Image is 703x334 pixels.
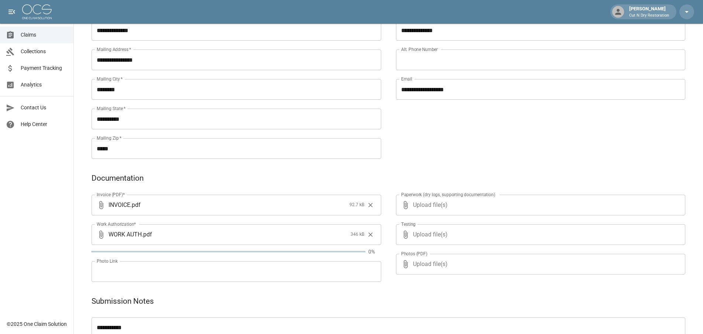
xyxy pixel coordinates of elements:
[21,64,68,72] span: Payment Tracking
[401,46,438,52] label: Alt. Phone Number
[401,250,427,257] label: Photos (PDF)
[97,191,125,198] label: Invoice (PDF)*
[401,191,495,198] label: Paperwork (dry logs, supporting documentation)
[22,4,52,19] img: ocs-logo-white-transparent.png
[21,31,68,39] span: Claims
[368,248,381,255] p: 0%
[349,201,364,209] span: 92.7 kB
[97,76,123,82] label: Mailing City
[21,81,68,89] span: Analytics
[401,76,412,82] label: Email
[626,5,672,18] div: [PERSON_NAME]
[351,231,364,238] span: 346 kB
[108,230,142,239] span: WORK AUTH
[413,254,666,275] span: Upload file(s)
[97,258,118,264] label: Photo Link
[365,200,376,211] button: Clear
[4,4,19,19] button: open drawer
[21,48,68,55] span: Collections
[97,135,122,141] label: Mailing Zip
[21,120,68,128] span: Help Center
[97,221,136,227] label: Work Authorization*
[142,230,152,239] span: . pdf
[413,195,666,215] span: Upload file(s)
[401,221,416,227] label: Testing
[413,224,666,245] span: Upload file(s)
[97,46,131,52] label: Mailing Address
[130,201,141,209] span: . pdf
[21,104,68,112] span: Contact Us
[365,229,376,240] button: Clear
[629,13,669,19] p: Cut N Dry Restoration
[7,320,67,328] div: © 2025 One Claim Solution
[97,105,125,112] label: Mailing State
[108,201,130,209] span: INVOICE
